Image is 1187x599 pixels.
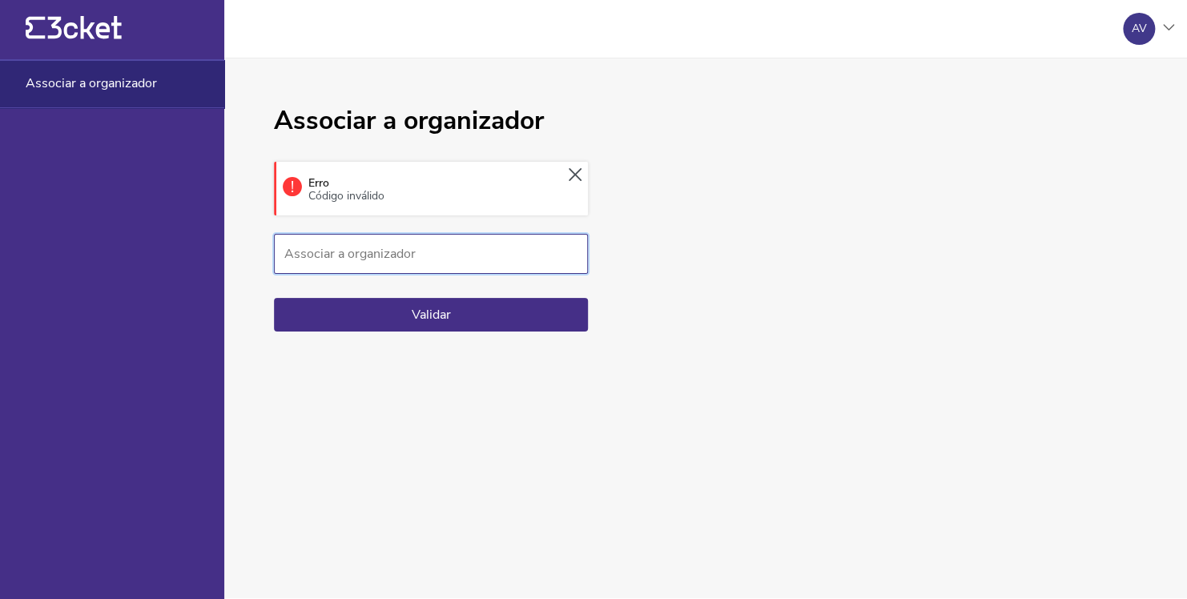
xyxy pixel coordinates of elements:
input: Associar a organizador [274,234,588,274]
span: Associar a organizador [26,76,157,90]
div: Código inválido [308,190,384,203]
g: {' '} [26,17,45,39]
div: AV [1132,22,1147,35]
div: Erro [302,177,384,203]
h1: Associar a organizador [274,107,588,136]
button: Validar [274,298,588,332]
a: {' '} [26,32,122,43]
